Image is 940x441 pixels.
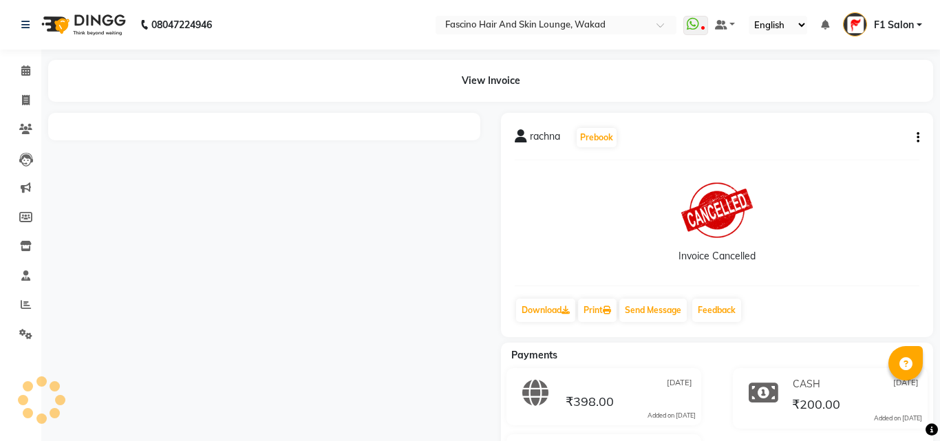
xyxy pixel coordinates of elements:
[516,299,575,322] a: Download
[792,396,840,416] span: ₹200.00
[679,249,756,263] div: Invoice Cancelled
[843,12,867,36] img: F1 Salon
[578,299,617,322] a: Print
[874,18,914,32] span: F1 Salon
[874,413,922,423] div: Added on [DATE]
[151,6,212,44] b: 08047224946
[793,377,820,391] span: CASH
[619,299,687,322] button: Send Message
[566,394,614,413] span: ₹398.00
[530,129,560,149] span: rachna
[648,411,696,420] div: Added on [DATE]
[577,128,617,147] button: Prebook
[511,349,557,361] span: Payments
[667,377,692,389] span: [DATE]
[893,377,919,391] span: [DATE]
[692,299,741,322] a: Feedback
[35,6,129,44] img: logo
[48,60,933,102] div: View Invoice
